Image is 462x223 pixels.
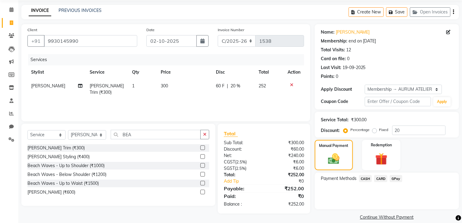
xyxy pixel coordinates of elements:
div: ₹0 [271,178,309,185]
span: 1 [132,83,134,89]
div: ₹6.00 [264,165,308,172]
div: Apply Discount [321,86,365,93]
button: Open Invoices [410,7,450,17]
div: 0 [347,56,349,62]
button: Create New [349,7,384,17]
div: ₹252.00 [264,172,308,178]
div: ₹300.00 [264,140,308,146]
a: PREVIOUS INVOICES [59,8,102,13]
div: Services [28,54,309,65]
div: Beach Waves - Below Shoulder (₹1200) [27,171,106,178]
button: +91 [27,35,45,47]
img: _cash.svg [324,152,343,166]
label: Percentage [350,127,370,133]
div: Total Visits: [321,47,345,53]
div: Discount: [219,146,264,152]
span: [PERSON_NAME] [31,83,65,89]
label: Redemption [371,142,392,148]
th: Price [157,65,212,79]
div: Name: [321,29,335,35]
span: CARD [374,175,387,182]
div: ₹300.00 [351,117,367,123]
span: SGST [224,166,235,171]
th: Qty [128,65,157,79]
th: Disc [212,65,255,79]
a: Continue Without Payment [316,214,458,221]
button: Apply [433,97,451,106]
div: Beach Waves - Up to Shoulder (₹1000) [27,163,105,169]
div: ( ) [219,165,264,172]
div: Points: [321,73,335,80]
span: Payment Methods [321,175,356,182]
div: ₹252.00 [264,201,308,207]
div: Membership: [321,38,347,44]
div: Service Total: [321,117,349,123]
div: 12 [346,47,351,53]
span: GPay [390,175,402,182]
span: | [227,83,228,89]
div: Balance : [219,201,264,207]
input: Search by Name/Mobile/Email/Code [44,35,137,47]
a: INVOICE [29,5,51,16]
div: ( ) [219,159,264,165]
a: [PERSON_NAME] [336,29,370,35]
span: 300 [161,83,168,89]
div: Total: [219,172,264,178]
span: 252 [259,83,266,89]
span: Total [224,130,238,137]
img: _gift.svg [371,152,391,166]
div: ₹0 [264,192,308,200]
button: Save [386,7,407,17]
span: 2.5% [236,159,245,164]
input: Search or Scan [111,130,201,139]
div: Sub Total: [219,140,264,146]
div: Discount: [321,127,340,134]
div: end on [DATE] [349,38,376,44]
div: ₹240.00 [264,152,308,159]
div: ₹60.00 [264,146,308,152]
span: 2.5% [236,166,245,171]
th: Service [86,65,129,79]
label: Date [146,27,155,33]
div: ₹252.00 [264,185,308,192]
div: Last Visit: [321,64,341,71]
span: 20 % [231,83,240,89]
span: [PERSON_NAME] Trim (₹300) [90,83,124,95]
div: Payable: [219,185,264,192]
th: Stylist [27,65,86,79]
div: Card on file: [321,56,346,62]
th: Action [284,65,304,79]
label: Invoice Number [218,27,244,33]
div: Net: [219,152,264,159]
div: [PERSON_NAME] Styling (₹400) [27,154,90,160]
div: ₹6.00 [264,159,308,165]
span: CASH [359,175,372,182]
div: Paid: [219,192,264,200]
span: 60 F [216,83,224,89]
th: Total [255,65,284,79]
span: CGST [224,159,235,165]
div: Coupon Code [321,98,365,105]
a: Add Tip [219,178,271,185]
label: Fixed [379,127,389,133]
div: [PERSON_NAME] Trim (₹300) [27,145,85,151]
div: Beach Waves - Up to Waist (₹1500) [27,180,99,187]
input: Enter Offer / Coupon Code [365,97,431,106]
label: Manual Payment [319,143,349,148]
div: 19-09-2025 [342,64,366,71]
label: Client [27,27,37,33]
div: [PERSON_NAME] (₹600) [27,189,75,196]
div: 0 [336,73,338,80]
